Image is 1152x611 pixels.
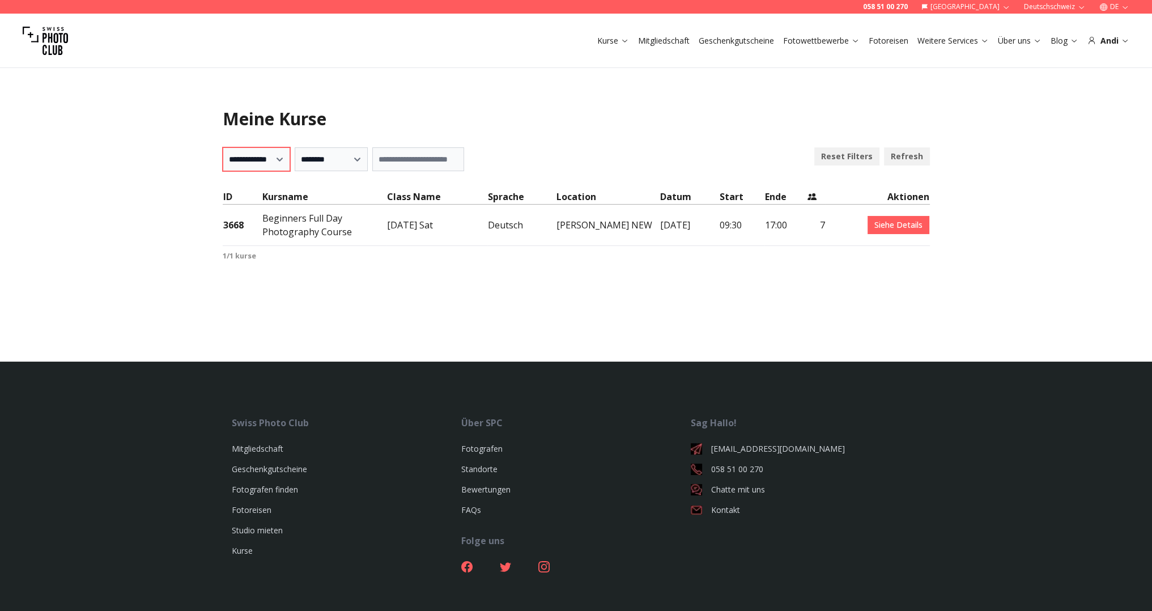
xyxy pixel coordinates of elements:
a: Kurse [232,545,253,556]
a: Mitgliedschaft [232,443,283,454]
a: 058 51 00 270 [691,464,920,475]
button: Kurse [593,33,634,49]
b: Reset Filters [821,151,873,162]
th: Sprache [487,189,556,205]
a: Geschenkgutscheine [699,35,774,46]
a: Studio mieten [232,525,283,536]
a: Bewertungen [461,484,511,495]
a: Kontakt [691,504,920,516]
a: [EMAIL_ADDRESS][DOMAIN_NAME] [691,443,920,455]
th: Start [719,189,764,205]
th: Kursname [262,189,386,205]
button: Mitgliedschaft [634,33,694,49]
div: Über SPC [461,416,691,430]
b: 1 / 1 kurse [223,251,256,261]
td: [DATE] Sat [386,205,487,246]
a: Über uns [998,35,1042,46]
a: Fotowettbewerbe [783,35,860,46]
td: Deutsch [487,205,556,246]
th: Location [556,189,660,205]
a: Geschenkgutscheine [232,464,307,474]
div: Folge uns [461,534,691,548]
a: Mitgliedschaft [638,35,690,46]
td: 09:30 [719,205,764,246]
a: Fotografen [461,443,503,454]
td: 7 [807,205,826,246]
a: 058 51 00 270 [863,2,908,11]
img: Swiss photo club [23,18,68,63]
a: Kurse [597,35,629,46]
td: [DATE] [660,205,719,246]
div: Sag Hallo! [691,416,920,430]
a: FAQs [461,504,481,515]
a: Blog [1051,35,1078,46]
th: ID [223,189,262,205]
a: Siehe Details [868,216,929,234]
button: Geschenkgutscheine [694,33,779,49]
div: Andi [1087,35,1129,46]
th: Datum [660,189,719,205]
button: Fotoreisen [864,33,913,49]
td: 17:00 [764,205,807,246]
button: Über uns [993,33,1046,49]
th: Aktionen [826,189,929,205]
a: Fotografen finden [232,484,298,495]
button: Fotowettbewerbe [779,33,864,49]
b: Refresh [891,151,923,162]
td: 3668 [223,205,262,246]
td: [PERSON_NAME] NEW [556,205,660,246]
th: Class Name [386,189,487,205]
td: Beginners Full Day Photography Course [262,205,386,246]
button: Blog [1046,33,1083,49]
button: Weitere Services [913,33,993,49]
button: Reset Filters [814,147,879,166]
a: Chatte mit uns [691,484,920,495]
button: Refresh [884,147,930,166]
a: Weitere Services [917,35,989,46]
h1: Meine Kurse [223,109,930,129]
a: Fotoreisen [869,35,908,46]
a: Fotoreisen [232,504,271,515]
div: Swiss Photo Club [232,416,461,430]
a: Standorte [461,464,498,474]
th: Ende [764,189,807,205]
